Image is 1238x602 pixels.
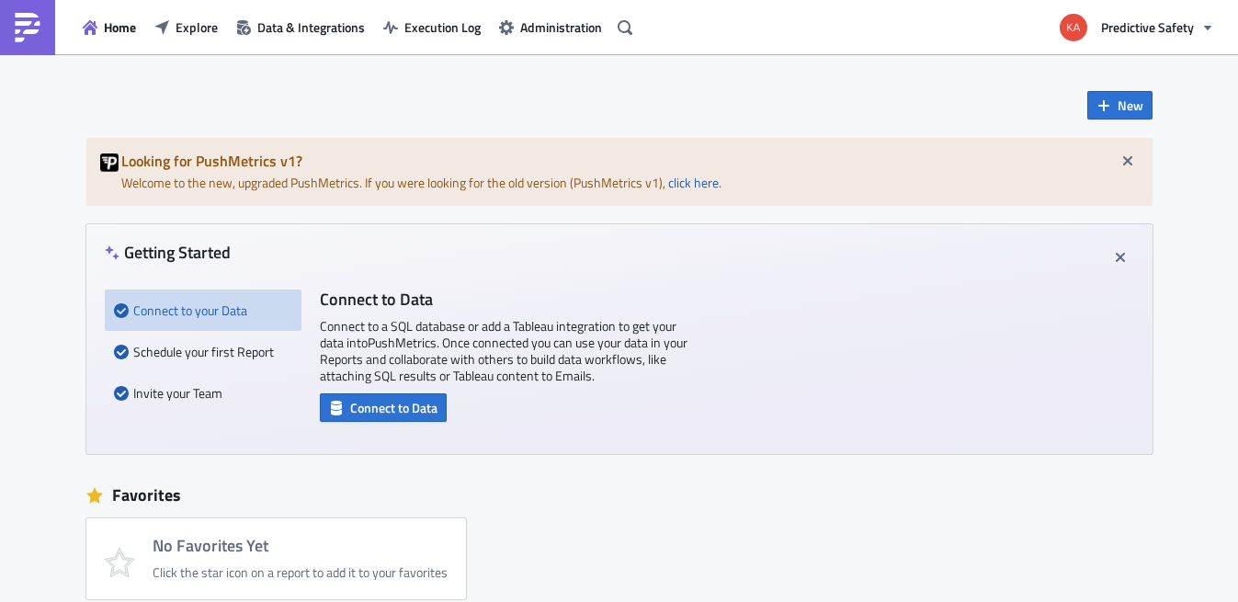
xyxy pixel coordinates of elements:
span: Connect to Data [350,398,437,417]
a: Connect to Data [320,396,447,415]
button: Connect to Data [320,393,447,422]
img: PushMetrics [13,13,42,42]
span: Execution Log [404,17,481,37]
div: Connect to your Data [114,290,292,331]
a: click here [668,173,719,192]
h4: No Favorites Yet [153,537,448,555]
div: Favorites [86,482,1153,509]
div: Welcome to the new, upgraded PushMetrics. If you were looking for the old version (PushMetrics v1... [86,138,1153,206]
p: Connect to a SQL database or add a Tableau integration to get your data into PushMetrics . Once c... [320,318,687,384]
span: Administration [520,17,602,37]
button: New [1087,91,1153,119]
button: Administration [490,13,611,41]
div: Invite your Team [114,372,292,414]
span: Data & Integrations [257,17,365,37]
h4: Getting Started [105,243,231,262]
button: Data & Integrations [227,13,374,41]
span: Predictive Safety [1101,17,1194,37]
h4: Connect to Data [320,290,687,309]
button: Predictive Safety [1049,7,1224,48]
button: Execution Log [374,13,490,41]
button: Explore [145,13,227,41]
span: Home [104,17,136,37]
span: Explore [176,17,218,37]
div: Schedule your first Report [114,331,292,372]
div: Click the star icon on a report to add it to your favorites [153,564,448,581]
button: Home [74,13,145,41]
img: Avatar [1058,12,1089,43]
h5: Looking for PushMetrics v1? [121,153,1139,168]
span: New [1118,96,1143,115]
